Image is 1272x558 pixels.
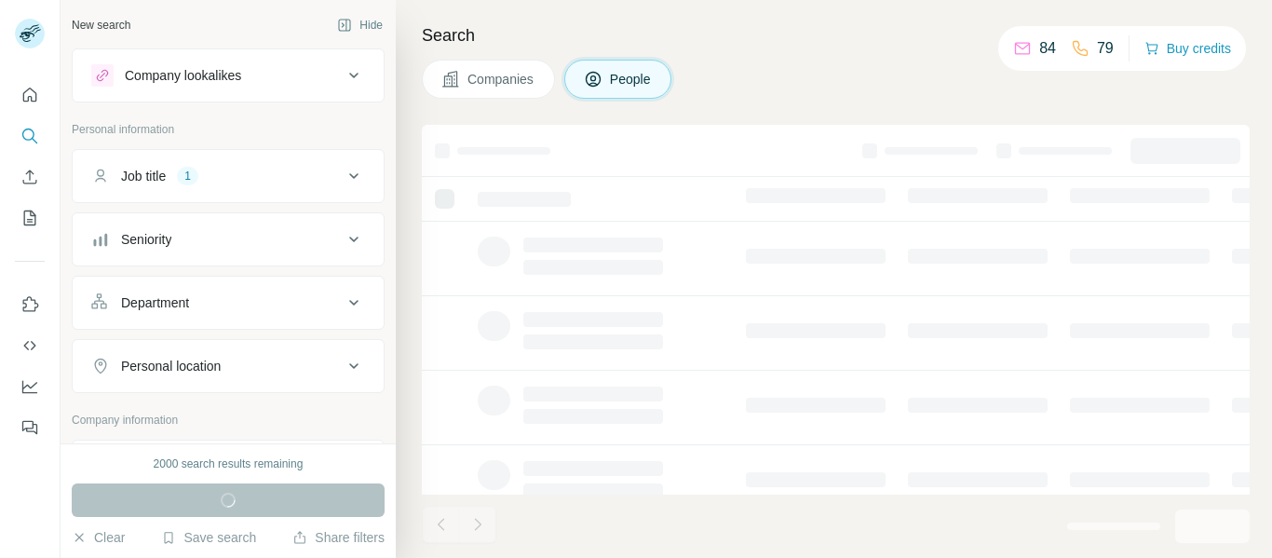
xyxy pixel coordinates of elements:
[1039,37,1056,60] p: 84
[15,370,45,403] button: Dashboard
[610,70,653,88] span: People
[292,528,385,547] button: Share filters
[15,288,45,321] button: Use Surfe on LinkedIn
[467,70,535,88] span: Companies
[15,329,45,362] button: Use Surfe API
[121,167,166,185] div: Job title
[73,280,384,325] button: Department
[73,53,384,98] button: Company lookalikes
[73,344,384,388] button: Personal location
[72,121,385,138] p: Personal information
[72,528,125,547] button: Clear
[73,154,384,198] button: Job title1
[121,293,189,312] div: Department
[72,17,130,34] div: New search
[324,11,396,39] button: Hide
[125,66,241,85] div: Company lookalikes
[161,528,256,547] button: Save search
[15,78,45,112] button: Quick start
[422,22,1250,48] h4: Search
[15,119,45,153] button: Search
[154,456,304,472] div: 2000 search results remaining
[72,412,385,429] p: Company information
[177,168,198,184] div: 1
[15,411,45,444] button: Feedback
[15,201,45,235] button: My lists
[1097,37,1114,60] p: 79
[1144,35,1231,61] button: Buy credits
[73,217,384,262] button: Seniority
[121,230,171,249] div: Seniority
[15,160,45,194] button: Enrich CSV
[121,357,221,375] div: Personal location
